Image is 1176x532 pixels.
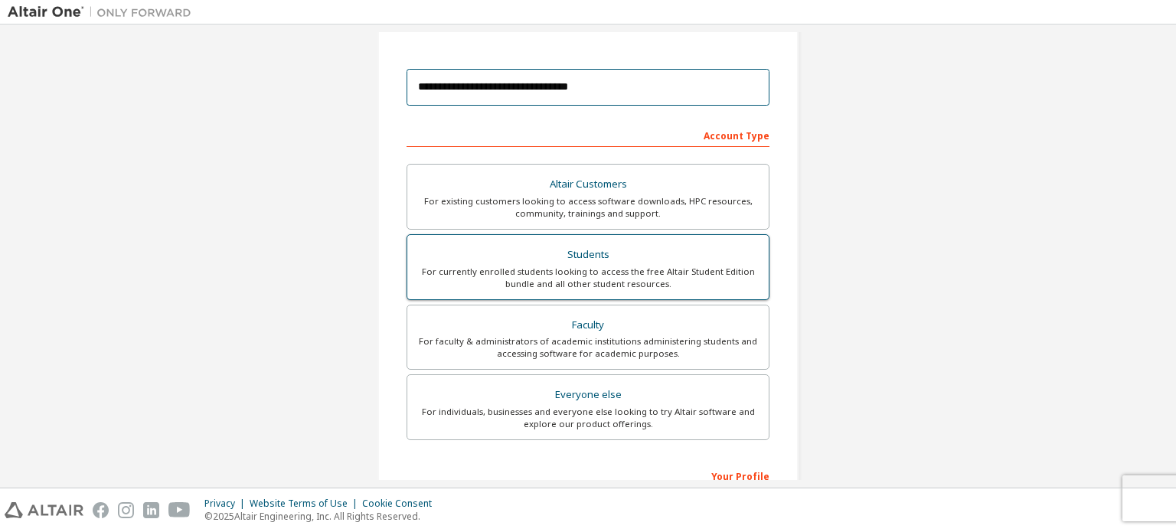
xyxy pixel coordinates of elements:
[204,510,441,523] p: © 2025 Altair Engineering, Inc. All Rights Reserved.
[362,498,441,510] div: Cookie Consent
[416,174,759,195] div: Altair Customers
[407,463,769,488] div: Your Profile
[416,335,759,360] div: For faculty & administrators of academic institutions administering students and accessing softwa...
[416,315,759,336] div: Faculty
[93,502,109,518] img: facebook.svg
[416,266,759,290] div: For currently enrolled students looking to access the free Altair Student Edition bundle and all ...
[168,502,191,518] img: youtube.svg
[250,498,362,510] div: Website Terms of Use
[416,195,759,220] div: For existing customers looking to access software downloads, HPC resources, community, trainings ...
[416,384,759,406] div: Everyone else
[204,498,250,510] div: Privacy
[416,244,759,266] div: Students
[5,502,83,518] img: altair_logo.svg
[143,502,159,518] img: linkedin.svg
[8,5,199,20] img: Altair One
[407,122,769,147] div: Account Type
[416,406,759,430] div: For individuals, businesses and everyone else looking to try Altair software and explore our prod...
[118,502,134,518] img: instagram.svg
